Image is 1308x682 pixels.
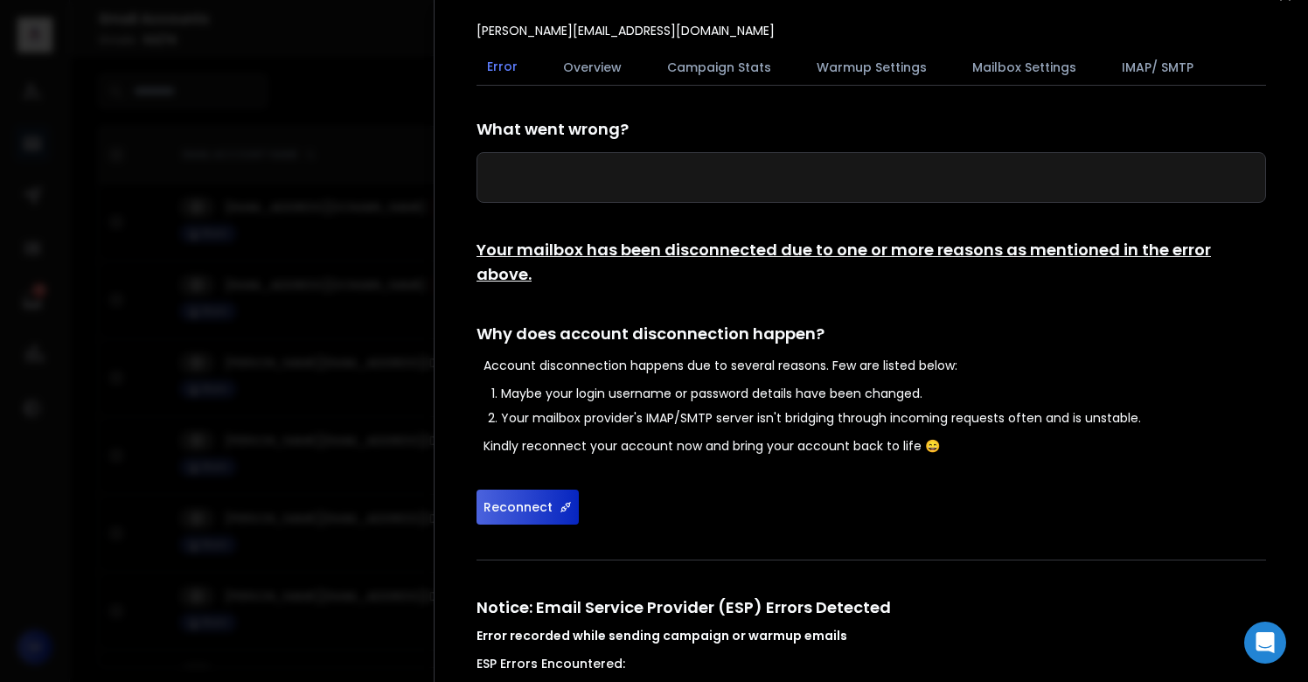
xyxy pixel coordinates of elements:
h1: What went wrong? [477,117,1266,142]
p: Account disconnection happens due to several reasons. Few are listed below: [484,357,1266,374]
div: Open Intercom Messenger [1244,622,1286,664]
h1: Why does account disconnection happen? [477,322,1266,346]
button: Overview [553,48,632,87]
p: Kindly reconnect your account now and bring your account back to life 😄 [484,437,1266,455]
li: Maybe your login username or password details have been changed. [501,385,1266,402]
h1: Notice: Email Service Provider (ESP) Errors Detected [477,595,1266,644]
li: Your mailbox provider's IMAP/SMTP server isn't bridging through incoming requests often and is un... [501,409,1266,427]
button: Warmup Settings [806,48,937,87]
button: Error [477,47,528,87]
button: Reconnect [477,490,579,525]
button: IMAP/ SMTP [1111,48,1204,87]
h3: ESP Errors Encountered: [477,655,1266,672]
h1: Your mailbox has been disconnected due to one or more reasons as mentioned in the error above. [477,238,1266,287]
button: Campaign Stats [657,48,782,87]
h4: Error recorded while sending campaign or warmup emails [477,627,1266,644]
button: Mailbox Settings [962,48,1087,87]
p: [PERSON_NAME][EMAIL_ADDRESS][DOMAIN_NAME] [477,22,775,39]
